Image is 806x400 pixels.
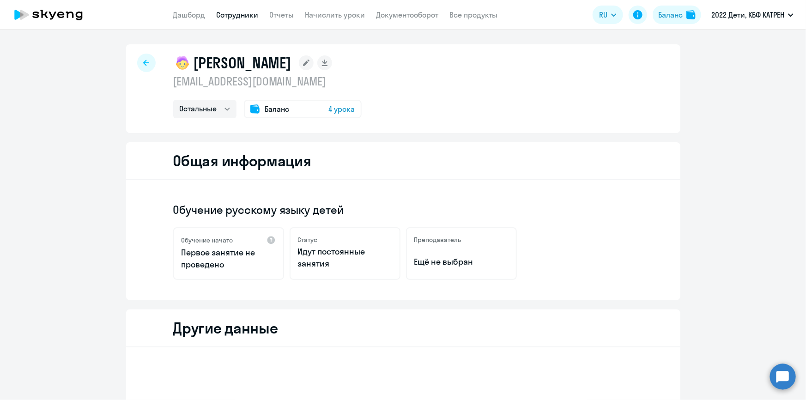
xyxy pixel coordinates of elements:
[450,10,498,19] a: Все продукты
[173,54,192,72] img: child
[298,236,318,244] h5: Статус
[593,6,623,24] button: RU
[270,10,294,19] a: Отчеты
[173,202,344,217] span: Обучение русскому языку детей
[217,10,259,19] a: Сотрудники
[653,6,701,24] button: Балансbalance
[329,103,355,115] span: 4 урока
[182,247,276,271] p: Первое занятие не проведено
[265,103,290,115] span: Баланс
[658,9,683,20] div: Баланс
[173,319,278,337] h2: Другие данные
[298,246,392,270] p: Идут постоянные занятия
[414,236,461,244] h5: Преподаватель
[414,256,509,268] p: Ещё не выбран
[305,10,365,19] a: Начислить уроки
[711,9,784,20] p: 2022 Дети, КБФ КАТРЕН
[173,74,362,89] p: [EMAIL_ADDRESS][DOMAIN_NAME]
[194,54,291,72] h1: [PERSON_NAME]
[376,10,439,19] a: Документооборот
[707,4,798,26] button: 2022 Дети, КБФ КАТРЕН
[182,236,233,244] h5: Обучение начато
[686,10,696,19] img: balance
[599,9,607,20] span: RU
[173,10,206,19] a: Дашборд
[173,152,311,170] h2: Общая информация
